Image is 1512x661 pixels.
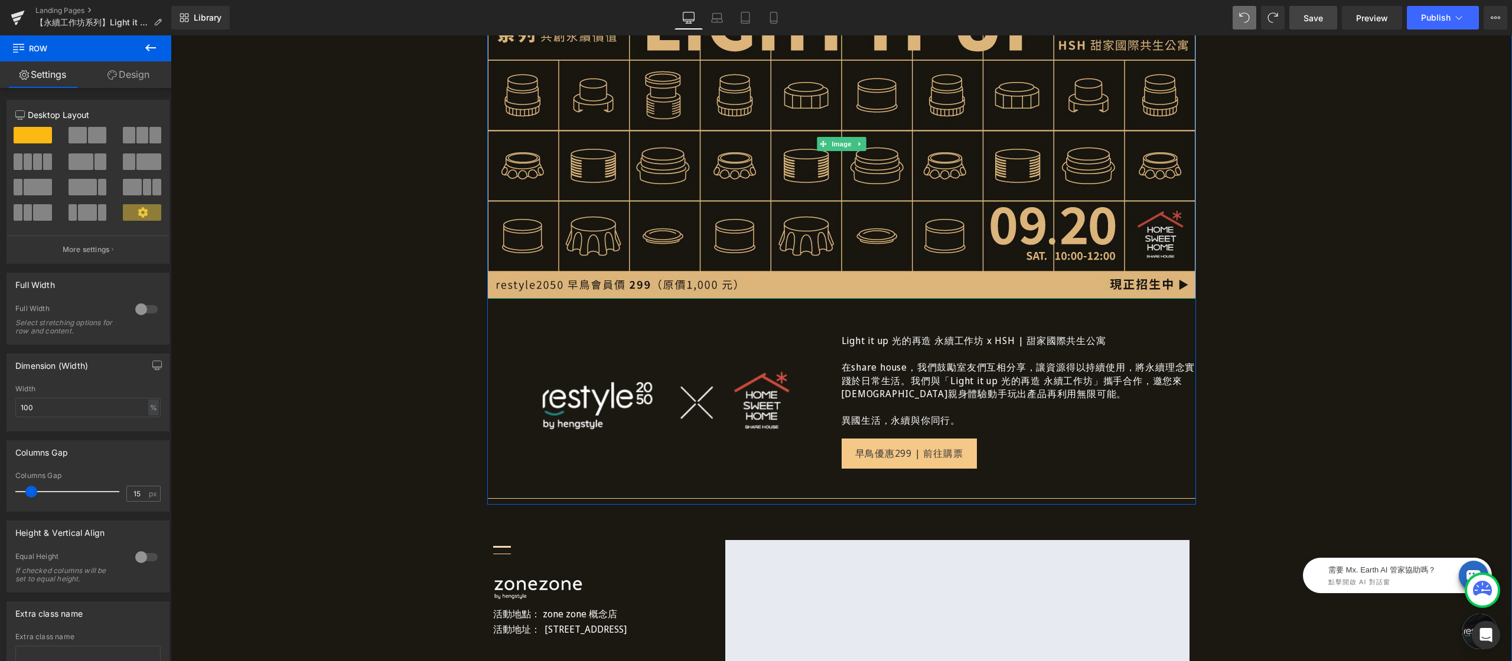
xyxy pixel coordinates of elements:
a: New Library [171,6,230,30]
span: Library [194,12,221,23]
div: Full Width [15,304,123,316]
div: Extra class name [15,633,161,641]
div: Height & Vertical Align [15,521,105,538]
p: More settings [63,244,110,255]
div: Select stretching options for row and content. [15,319,122,335]
p: Desktop Layout [15,109,161,121]
a: Expand / Collapse [683,102,695,116]
span: Image [659,102,683,116]
div: If checked columns will be set to equal height. [15,567,122,583]
a: Design [86,61,171,88]
span: 【永續工作坊系列】Light it up 光的再造 手作燈飾 [PERSON_NAME]講座 [35,18,149,27]
a: Tablet [731,6,760,30]
a: Mobile [760,6,788,30]
a: Preview [1342,6,1402,30]
a: Desktop [674,6,703,30]
div: Equal Height [15,552,123,564]
div: Columns Gap [15,472,161,480]
div: Full Width [15,273,55,290]
div: % [148,400,159,415]
div: Dimension (Width) [15,354,88,371]
span: 活動地點： zone zone 概念店 [322,572,447,585]
div: Open Intercom Messenger [1472,621,1500,649]
span: px [149,490,159,498]
button: Redo [1261,6,1285,30]
p: Light it up 光的再造 永續工作坊 x HSH | 甜家國際共生公寓 [671,299,1025,312]
p: 異國生活，永續與你同行。 [671,378,1025,391]
button: More settings [7,235,169,263]
a: 打開聊天 [1292,578,1327,614]
span: 早鳥優惠299 | 前往購票 [685,411,793,425]
div: Columns Gap [15,441,68,457]
button: Undo [1233,6,1256,30]
a: 早鳥優惠299 | 前往購票 [671,403,806,433]
p: 在share house，我們鼓勵室友們互相分享，讓資源得以持續使用，將永續理念實踐於日常生活。我們與「Light it up 光的再造 永續工作坊」攜手合作，邀您來[DEMOGRAPHIC_D... [671,325,1025,365]
div: Extra class name [15,602,83,619]
div: Width [15,385,161,393]
a: Laptop [703,6,731,30]
span: Preview [1356,12,1388,24]
input: auto [15,398,161,417]
span: Row [12,35,130,61]
span: Save [1304,12,1323,24]
iframe: Tiledesk Widget [1093,508,1329,567]
p: 活動地址： [STREET_ADDRESS] [322,586,549,601]
a: Landing Pages [35,6,171,15]
button: More [1484,6,1507,30]
span: Publish [1421,13,1451,22]
button: Publish [1407,6,1479,30]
